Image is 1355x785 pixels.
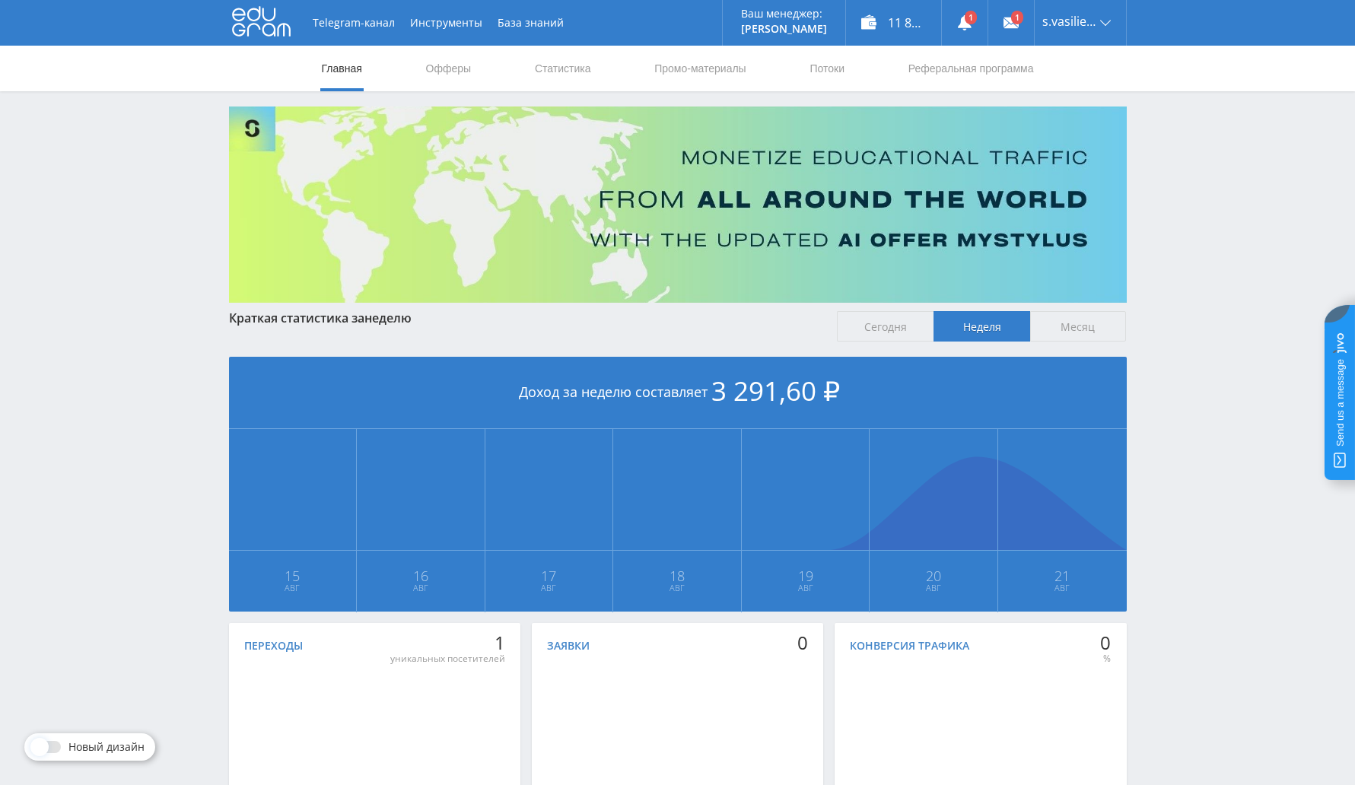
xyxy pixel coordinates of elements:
[1042,15,1096,27] span: s.vasiliev24
[870,570,997,582] span: 20
[1100,632,1111,653] div: 0
[743,582,869,594] span: Авг
[358,582,484,594] span: Авг
[743,570,869,582] span: 19
[711,373,840,408] span: 3 291,60 ₽
[358,570,484,582] span: 16
[230,570,356,582] span: 15
[741,8,827,20] p: Ваш менеджер:
[229,311,822,325] div: Краткая статистика за
[486,582,612,594] span: Авг
[614,582,740,594] span: Авг
[934,311,1030,342] span: Неделя
[230,582,356,594] span: Авг
[1030,311,1127,342] span: Месяц
[390,653,505,665] div: уникальных посетителей
[999,582,1126,594] span: Авг
[999,570,1126,582] span: 21
[533,46,593,91] a: Статистика
[614,570,740,582] span: 18
[425,46,473,91] a: Офферы
[486,570,612,582] span: 17
[547,640,590,652] div: Заявки
[68,741,145,753] span: Новый дизайн
[808,46,846,91] a: Потоки
[850,640,969,652] div: Конверсия трафика
[870,582,997,594] span: Авг
[1100,653,1111,665] div: %
[229,106,1127,303] img: Banner
[741,23,827,35] p: [PERSON_NAME]
[364,310,412,326] span: неделю
[320,46,364,91] a: Главная
[837,311,934,342] span: Сегодня
[390,632,505,653] div: 1
[229,357,1127,429] div: Доход за неделю составляет
[244,640,303,652] div: Переходы
[797,632,808,653] div: 0
[653,46,747,91] a: Промо-материалы
[907,46,1035,91] a: Реферальная программа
